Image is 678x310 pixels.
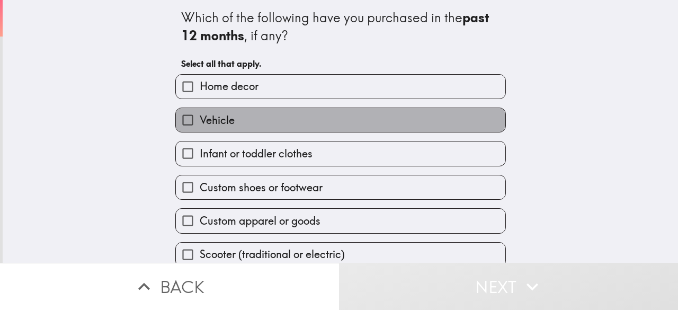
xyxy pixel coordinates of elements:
button: Home decor [176,75,505,99]
span: Custom apparel or goods [200,214,320,228]
button: Scooter (traditional or electric) [176,243,505,267]
button: Infant or toddler clothes [176,141,505,165]
b: past 12 months [181,10,492,43]
span: Scooter (traditional or electric) [200,247,345,262]
button: Custom apparel or goods [176,209,505,233]
span: Vehicle [200,113,235,128]
div: Which of the following have you purchased in the , if any? [181,9,500,45]
span: Custom shoes or footwear [200,180,323,195]
span: Infant or toddler clothes [200,146,313,161]
button: Custom shoes or footwear [176,175,505,199]
span: Home decor [200,79,258,94]
h6: Select all that apply. [181,58,500,69]
button: Next [339,263,678,310]
button: Vehicle [176,108,505,132]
